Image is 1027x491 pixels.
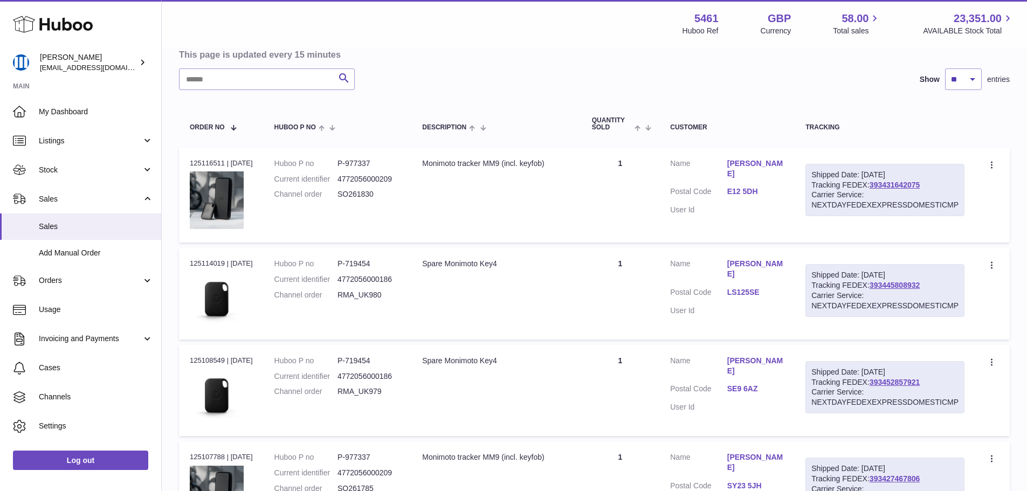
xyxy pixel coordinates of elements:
span: Invoicing and Payments [39,334,142,344]
span: My Dashboard [39,107,153,117]
div: Shipped Date: [DATE] [811,464,959,474]
a: Log out [13,451,148,470]
td: 1 [581,345,660,436]
span: Channels [39,392,153,402]
dt: Current identifier [274,371,337,382]
span: Quantity Sold [592,117,632,131]
dt: User Id [670,402,727,412]
div: 125114019 | [DATE] [190,259,253,268]
dd: P-719454 [337,259,401,269]
div: Tracking FEDEX: [805,264,964,317]
label: Show [920,74,940,85]
img: 1676984517.jpeg [190,369,244,423]
span: Settings [39,421,153,431]
div: Huboo Ref [683,26,719,36]
td: 1 [581,248,660,339]
span: Stock [39,165,142,175]
span: Cases [39,363,153,373]
span: entries [987,74,1010,85]
span: Order No [190,124,225,131]
dd: 4772056000209 [337,468,401,478]
a: 393452857921 [870,378,920,386]
dd: P-977337 [337,158,401,169]
a: [PERSON_NAME] [727,259,784,279]
span: AVAILABLE Stock Total [923,26,1014,36]
div: Customer [670,124,784,131]
dd: SO261830 [337,189,401,199]
span: Sales [39,194,142,204]
dt: Huboo P no [274,356,337,366]
span: Add Manual Order [39,248,153,258]
dd: 4772056000186 [337,274,401,285]
div: Monimoto tracker MM9 (incl. keyfob) [422,158,570,169]
dd: 4772056000186 [337,371,401,382]
span: 58.00 [842,11,869,26]
div: Shipped Date: [DATE] [811,367,959,377]
dt: Postal Code [670,384,727,397]
dt: User Id [670,205,727,215]
dt: Name [670,158,727,182]
div: Shipped Date: [DATE] [811,270,959,280]
a: 58.00 Total sales [833,11,881,36]
td: 1 [581,148,660,243]
div: Spare Monimoto Key4 [422,356,570,366]
a: SE9 6AZ [727,384,784,394]
span: [EMAIL_ADDRESS][DOMAIN_NAME] [40,63,158,72]
img: 1712818038.jpg [190,171,244,229]
div: Tracking FEDEX: [805,164,964,217]
dt: Huboo P no [274,259,337,269]
div: Monimoto tracker MM9 (incl. keyfob) [422,452,570,462]
a: [PERSON_NAME] [727,158,784,179]
a: LS125SE [727,287,784,298]
dd: P-719454 [337,356,401,366]
dt: Huboo P no [274,452,337,462]
dt: Huboo P no [274,158,337,169]
div: Shipped Date: [DATE] [811,170,959,180]
img: oksana@monimoto.com [13,54,29,71]
dt: Channel order [274,290,337,300]
a: 393427467806 [870,474,920,483]
dt: Postal Code [670,287,727,300]
dt: Current identifier [274,174,337,184]
strong: 5461 [694,11,719,26]
dt: Channel order [274,386,337,397]
dd: RMA_UK979 [337,386,401,397]
a: 23,351.00 AVAILABLE Stock Total [923,11,1014,36]
div: Carrier Service: NEXTDAYFEDEXEXPRESSDOMESTICMP [811,387,959,407]
div: Currency [761,26,791,36]
span: Total sales [833,26,881,36]
dd: 4772056000209 [337,174,401,184]
div: Tracking FEDEX: [805,361,964,414]
dt: User Id [670,306,727,316]
a: [PERSON_NAME] [727,452,784,473]
strong: GBP [768,11,791,26]
div: Tracking [805,124,964,131]
dd: RMA_UK980 [337,290,401,300]
span: Listings [39,136,142,146]
dt: Name [670,452,727,475]
span: 23,351.00 [954,11,1002,26]
dt: Postal Code [670,186,727,199]
span: Orders [39,275,142,286]
a: 393445808932 [870,281,920,289]
div: 125116511 | [DATE] [190,158,253,168]
dd: P-977337 [337,452,401,462]
div: Carrier Service: NEXTDAYFEDEXEXPRESSDOMESTICMP [811,190,959,210]
div: [PERSON_NAME] [40,52,137,73]
span: Description [422,124,466,131]
div: Carrier Service: NEXTDAYFEDEXEXPRESSDOMESTICMP [811,291,959,311]
span: Huboo P no [274,124,316,131]
div: 125108549 | [DATE] [190,356,253,365]
dt: Current identifier [274,468,337,478]
dt: Current identifier [274,274,337,285]
a: [PERSON_NAME] [727,356,784,376]
span: Usage [39,305,153,315]
dt: Name [670,356,727,379]
dt: Channel order [274,189,337,199]
div: 125107788 | [DATE] [190,452,253,462]
img: 1676984517.jpeg [190,272,244,326]
dt: Name [670,259,727,282]
a: 393431642075 [870,181,920,189]
span: Sales [39,222,153,232]
div: Spare Monimoto Key4 [422,259,570,269]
